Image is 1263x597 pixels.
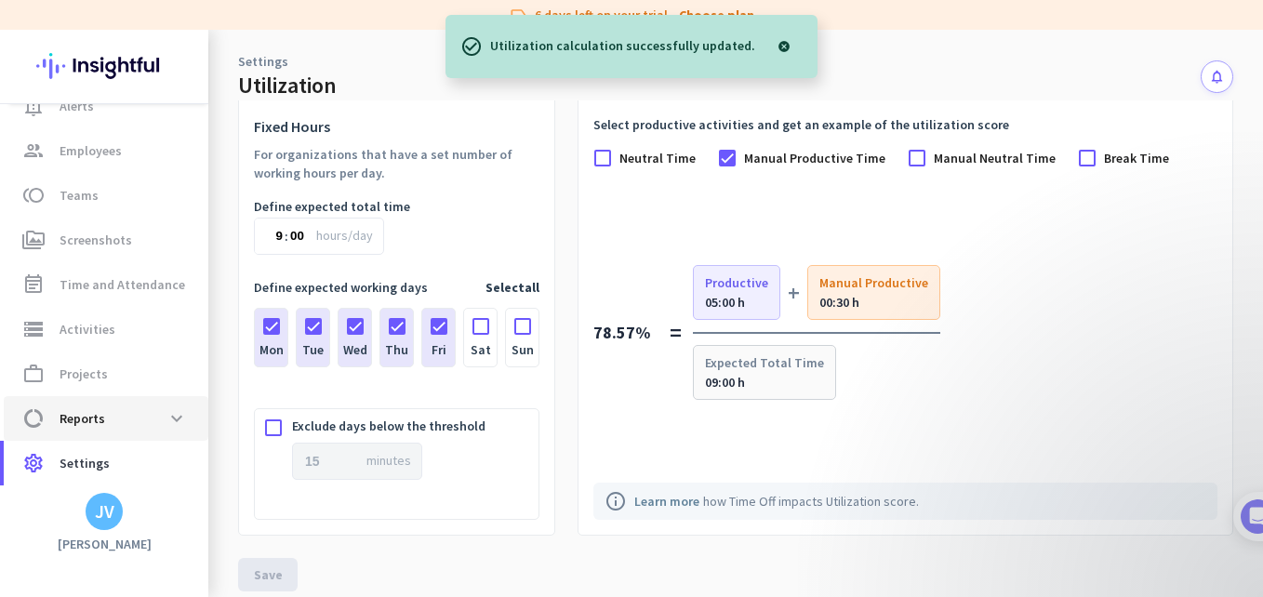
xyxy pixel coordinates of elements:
label: Mon [255,334,287,366]
div: Insightful AI assistant says… [15,126,357,317]
a: Settings [238,52,288,71]
i: info [605,490,627,512]
i: settings [22,452,45,474]
input: : [255,217,283,256]
i: work_outline [22,363,45,385]
i: label [509,6,527,24]
span: = [670,320,682,346]
img: Profile image for Insightful AI assistant [53,10,83,40]
span: Break Time [1104,149,1169,167]
a: Choose plan [679,6,754,24]
div: Close [326,7,360,41]
a: settingsSettings [4,441,208,485]
label: Wed [339,334,371,366]
span: Activities [60,318,115,340]
div: Hi [PERSON_NAME],Congrats on setting up your Insightful account! 🎉Welcome to Insightful Support -... [15,126,305,276]
img: menu-toggle [219,30,233,597]
span: Manual Neutral Time [934,149,1056,167]
a: event_noteTime and Attendance [4,262,208,307]
a: tollTeams [4,173,208,218]
a: perm_mediaScreenshots [4,218,208,262]
p: Expected Total Time [705,353,824,372]
span: Settings [60,452,110,474]
span: Screenshots [60,229,132,251]
button: expand_more [160,402,193,435]
span: Save [254,565,283,584]
i: notification_important [22,95,45,117]
i: perm_media [22,229,45,251]
div: JV [95,502,114,521]
button: I'd like a demo 👀 [205,334,348,371]
time: 09:00 h [705,374,745,391]
a: groupEmployees [4,128,208,173]
label: Fri [422,334,455,366]
h1: Utilization [238,71,337,100]
i: event_note [22,273,45,296]
button: I'm stuck ❓ [44,427,151,464]
span: Alerts [60,95,94,117]
label: Sun [506,334,538,366]
button: Save [238,558,298,591]
a: Learn more [634,493,699,510]
p: For organizations that have a set number of working hours per day. [254,145,539,182]
i: group [22,139,45,162]
button: Home [291,7,326,43]
p: Productive [705,273,768,292]
button: notifications [1201,60,1233,93]
span: Time and Attendance [60,273,185,296]
time: 05:00 h [705,294,745,311]
div: Select all [485,281,539,294]
label: Sat [464,334,497,366]
div: how Time Off impacts Utilization score. [634,492,919,511]
input: : [290,217,318,256]
img: Insightful logo [36,30,172,102]
span: Employees [60,139,122,162]
a: data_usageReportsexpand_more [4,396,208,441]
button: I'm good, thanks. 👍 [187,473,348,511]
button: go back [12,7,47,43]
div: Define expected total time [254,197,539,216]
p: Utilization calculation successfully updated. [490,35,755,54]
label: Tue [297,334,329,366]
p: Manual Productive [819,273,928,292]
label: Thu [380,334,413,366]
p: Select productive activities and get an example of the utilization score [593,115,1217,134]
a: notification_importantAlerts [4,84,208,128]
h3: Fixed Hours [254,115,539,138]
div: Insightful AI assistant • 4h ago [30,280,204,291]
i: toll [22,184,45,206]
span: Projects [60,363,108,385]
i: notifications [1209,69,1225,85]
a: work_outlineProjects [4,352,208,396]
i: data_usage [22,407,45,430]
i: storage [22,318,45,340]
button: I want to see the onboarding guide 📔 [72,380,348,418]
span: Exclude days below the threshold [292,417,485,435]
span: hours/day [316,226,373,245]
div: + [788,280,800,306]
span: Reports [60,407,105,430]
span: Manual Productive Time [744,149,885,167]
button: I want to ask a question 👤 [144,427,348,464]
label: Define expected working days [254,279,428,296]
div: Hi [PERSON_NAME], Congrats on setting up your Insightful account! 🎉 Welcome to Insightful Support... [30,138,290,265]
span: Neutral Time [619,149,696,167]
span: Teams [60,184,99,206]
time: 00:30 h [819,294,859,311]
h1: Insightful AI assistant [90,18,252,32]
a: storageActivities [4,307,208,352]
button: Selectall [485,271,539,304]
span: 78.57% [593,322,658,344]
label: : [254,218,384,255]
span: minutes [366,451,411,470]
input: Exclude days below the thresholdminutes [292,443,422,480]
